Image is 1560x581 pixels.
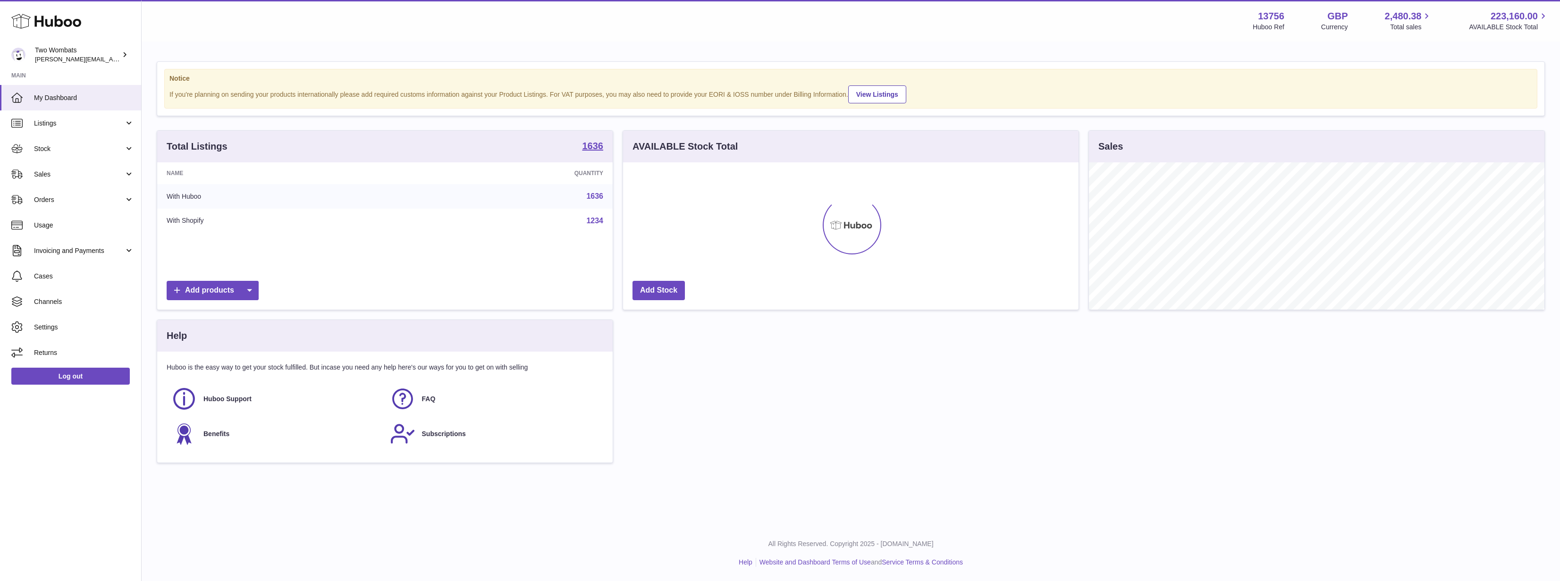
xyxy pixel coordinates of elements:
img: alan@twowombats.com [11,48,25,62]
strong: 1636 [582,141,604,151]
strong: Notice [169,74,1532,83]
a: View Listings [848,85,906,103]
p: Huboo is the easy way to get your stock fulfilled. But incase you need any help here's our ways f... [167,363,603,372]
span: Settings [34,323,134,332]
h3: Help [167,329,187,342]
th: Name [157,162,403,184]
a: Service Terms & Conditions [882,558,963,566]
a: Website and Dashboard Terms of Use [759,558,871,566]
span: 2,480.38 [1385,10,1422,23]
div: Currency [1321,23,1348,32]
span: AVAILABLE Stock Total [1469,23,1549,32]
a: Log out [11,368,130,385]
span: Benefits [203,429,229,438]
span: FAQ [422,395,436,404]
a: Benefits [171,421,380,446]
strong: GBP [1327,10,1348,23]
a: 2,480.38 Total sales [1385,10,1433,32]
h3: Sales [1098,140,1123,153]
h3: AVAILABLE Stock Total [632,140,738,153]
span: Sales [34,170,124,179]
a: Huboo Support [171,386,380,412]
div: Two Wombats [35,46,120,64]
a: 223,160.00 AVAILABLE Stock Total [1469,10,1549,32]
td: With Shopify [157,209,403,233]
td: With Huboo [157,184,403,209]
th: Quantity [403,162,613,184]
span: 223,160.00 [1491,10,1538,23]
span: Huboo Support [203,395,252,404]
span: Cases [34,272,134,281]
span: Subscriptions [422,429,466,438]
span: Channels [34,297,134,306]
li: and [756,558,963,567]
span: Usage [34,221,134,230]
span: Invoicing and Payments [34,246,124,255]
div: Huboo Ref [1253,23,1284,32]
span: Total sales [1390,23,1432,32]
span: Orders [34,195,124,204]
span: Listings [34,119,124,128]
a: Add products [167,281,259,300]
div: If you're planning on sending your products internationally please add required customs informati... [169,84,1532,103]
span: Stock [34,144,124,153]
a: 1636 [586,192,603,200]
a: FAQ [390,386,599,412]
span: Returns [34,348,134,357]
a: 1636 [582,141,604,152]
a: Help [739,558,752,566]
h3: Total Listings [167,140,228,153]
span: [PERSON_NAME][EMAIL_ADDRESS][DOMAIN_NAME] [35,55,189,63]
p: All Rights Reserved. Copyright 2025 - [DOMAIN_NAME] [149,539,1552,548]
span: My Dashboard [34,93,134,102]
a: Add Stock [632,281,685,300]
a: Subscriptions [390,421,599,446]
a: 1234 [586,217,603,225]
strong: 13756 [1258,10,1284,23]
